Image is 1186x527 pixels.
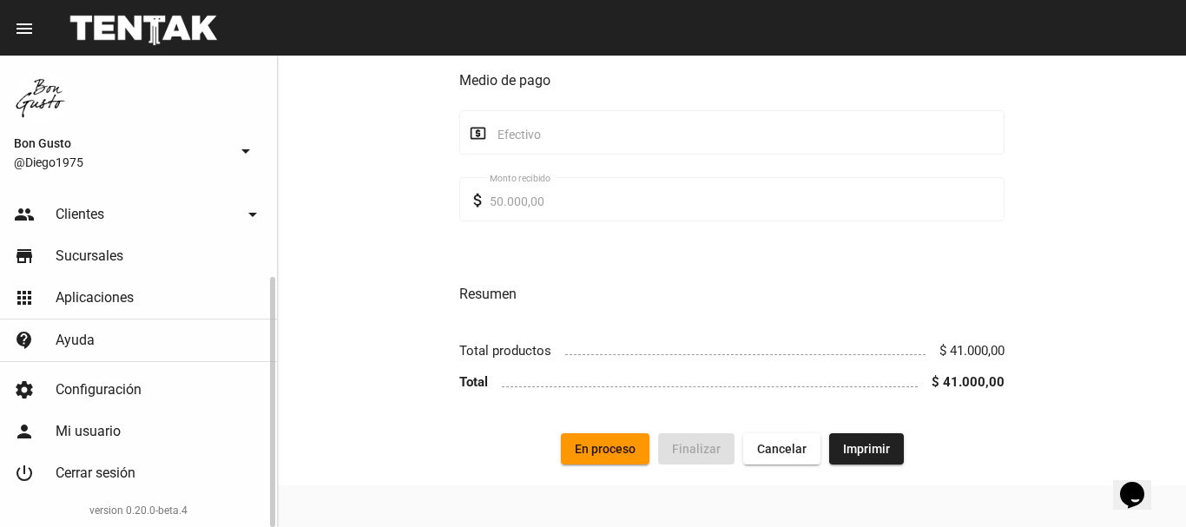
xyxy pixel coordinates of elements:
[56,247,123,265] span: Sucursales
[575,442,636,456] span: En proceso
[242,204,263,225] mat-icon: arrow_drop_down
[14,502,263,519] div: version 0.20.0-beta.4
[459,366,1005,399] li: Total $ 41.000,00
[56,332,95,349] span: Ayuda
[843,442,890,456] span: Imprimir
[14,69,69,125] img: 8570adf9-ca52-4367-b116-ae09c64cf26e.jpg
[469,190,490,211] mat-icon: attach_money
[459,282,1005,306] h3: Resumen
[14,204,35,225] mat-icon: people
[14,463,35,484] mat-icon: power_settings_new
[561,433,649,464] button: En proceso
[56,464,135,482] span: Cerrar sesión
[658,433,735,464] button: Finalizar
[14,379,35,400] mat-icon: settings
[459,69,1005,93] h3: Medio de pago
[56,206,104,223] span: Clientes
[14,154,228,171] span: @Diego1975
[56,289,134,306] span: Aplicaciones
[459,334,1005,366] li: Total productos $ 41.000,00
[235,141,256,161] mat-icon: arrow_drop_down
[829,433,904,464] button: Imprimir
[469,123,490,144] mat-icon: local_atm
[14,287,35,308] mat-icon: apps
[757,442,807,456] span: Cancelar
[672,442,721,456] span: Finalizar
[14,421,35,442] mat-icon: person
[1113,458,1169,510] iframe: chat widget
[56,381,142,399] span: Configuración
[14,133,228,154] span: Bon Gusto
[56,423,121,440] span: Mi usuario
[14,330,35,351] mat-icon: contact_support
[743,433,820,464] button: Cancelar
[14,246,35,267] mat-icon: store
[14,18,35,39] mat-icon: menu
